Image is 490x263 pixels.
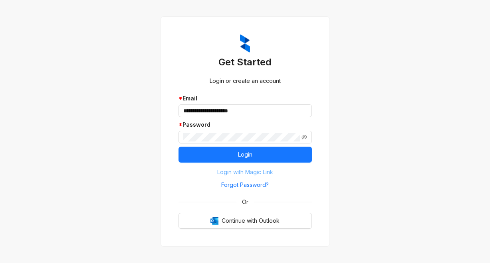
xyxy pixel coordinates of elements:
[221,181,269,189] span: Forgot Password?
[210,217,218,225] img: Outlook
[240,34,250,53] img: ZumaIcon
[217,168,273,177] span: Login with Magic Link
[179,94,312,103] div: Email
[236,198,254,206] span: Or
[302,134,307,140] span: eye-invisible
[179,120,312,129] div: Password
[179,77,312,85] div: Login or create an account
[179,56,312,69] h3: Get Started
[179,213,312,229] button: OutlookContinue with Outlook
[179,179,312,191] button: Forgot Password?
[179,147,312,163] button: Login
[222,216,280,225] span: Continue with Outlook
[179,166,312,179] button: Login with Magic Link
[238,150,252,159] span: Login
